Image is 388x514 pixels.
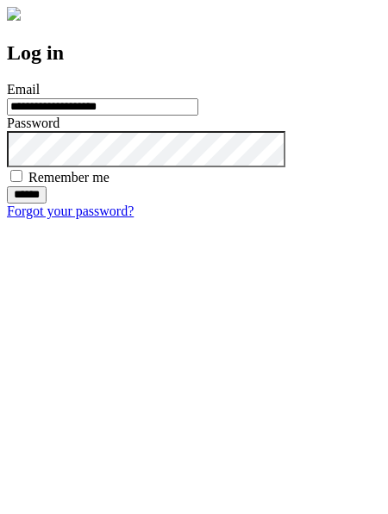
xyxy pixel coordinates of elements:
label: Email [7,82,40,97]
a: Forgot your password? [7,204,134,218]
h2: Log in [7,41,381,65]
label: Remember me [28,170,110,185]
label: Password [7,116,59,130]
img: logo-4e3dc11c47720685a147b03b5a06dd966a58ff35d612b21f08c02c0306f2b779.png [7,7,21,21]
